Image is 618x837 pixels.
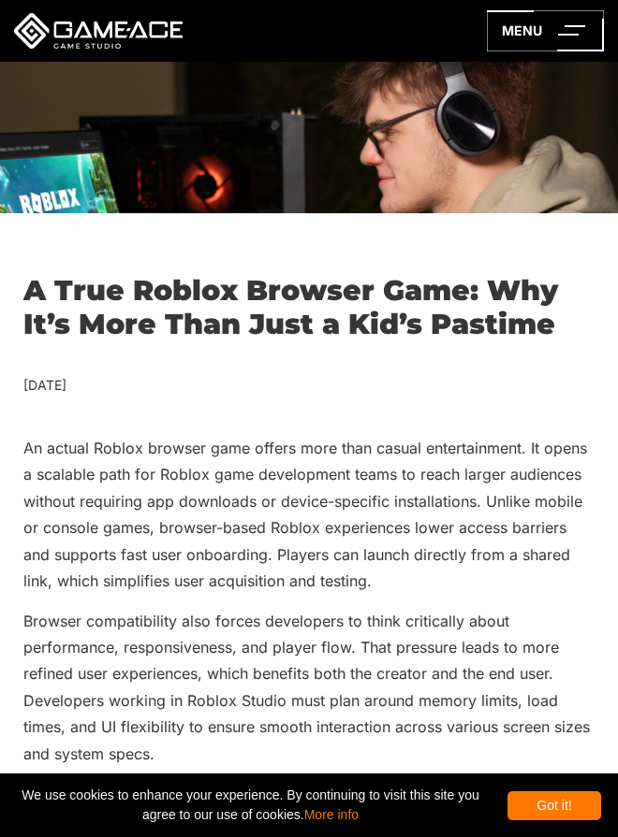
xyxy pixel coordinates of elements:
[304,807,359,822] a: More info
[487,10,604,51] a: menu
[23,274,595,341] h1: A True Roblox Browser Game: Why It’s More Than Just a Kid’s Pastime
[23,608,595,768] p: Browser compatibility also forces developers to think critically about performance, responsivenes...
[23,435,595,595] p: An actual Roblox browser game offers more than casual entertainment. It opens a scalable path for...
[508,791,601,820] div: Got it!
[17,781,484,830] span: We use cookies to enhance your experience. By continuing to visit this site you agree to our use ...
[23,374,595,397] div: [DATE]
